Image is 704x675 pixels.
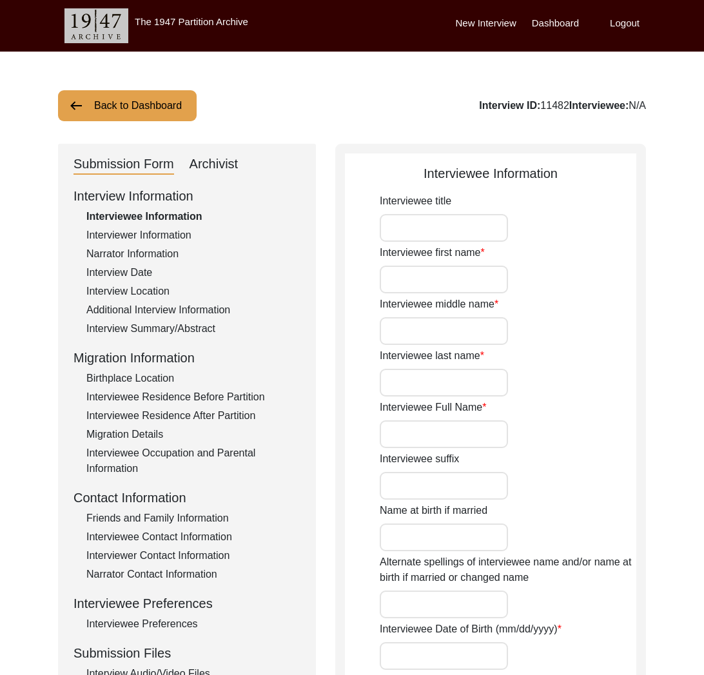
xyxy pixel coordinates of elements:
div: Interviewee Residence After Partition [86,408,300,424]
div: Narrator Information [86,246,300,262]
label: Interviewee last name [380,348,484,364]
div: Interview Date [86,265,300,280]
label: Dashboard [532,16,579,31]
label: Interviewee first name [380,245,485,260]
div: Interviewee Information [86,209,300,224]
div: Contact Information [73,488,300,507]
div: Friends and Family Information [86,511,300,526]
div: Interviewee Information [345,164,636,183]
button: Back to Dashboard [58,90,197,121]
div: Interview Location [86,284,300,299]
div: 11482 N/A [479,98,646,113]
div: Interview Summary/Abstract [86,321,300,337]
img: header-logo.png [64,8,128,43]
div: Interviewer Contact Information [86,548,300,563]
label: Interviewee middle name [380,297,498,312]
b: Interviewee: [569,100,629,111]
label: New Interview [456,16,516,31]
div: Interviewee Occupation and Parental Information [86,445,300,476]
div: Interviewee Residence Before Partition [86,389,300,405]
div: Interviewer Information [86,228,300,243]
label: Logout [610,16,640,31]
label: Interviewee Full Name [380,400,486,415]
label: Name at birth if married [380,503,487,518]
div: Interviewee Preferences [86,616,300,632]
b: Interview ID: [479,100,540,111]
div: Interviewee Contact Information [86,529,300,545]
div: Submission Files [73,643,300,663]
div: Interviewee Preferences [73,594,300,613]
div: Archivist [190,154,239,175]
label: Alternate spellings of interviewee name and/or name at birth if married or changed name [380,554,636,585]
div: Additional Interview Information [86,302,300,318]
img: arrow-left.png [68,98,84,113]
div: Submission Form [73,154,174,175]
label: The 1947 Partition Archive [135,16,248,27]
label: Interviewee suffix [380,451,459,467]
label: Interviewee Date of Birth (mm/dd/yyyy) [380,621,562,637]
div: Interview Information [73,186,300,206]
div: Narrator Contact Information [86,567,300,582]
label: Interviewee title [380,193,451,209]
div: Migration Details [86,427,300,442]
div: Migration Information [73,348,300,367]
div: Birthplace Location [86,371,300,386]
